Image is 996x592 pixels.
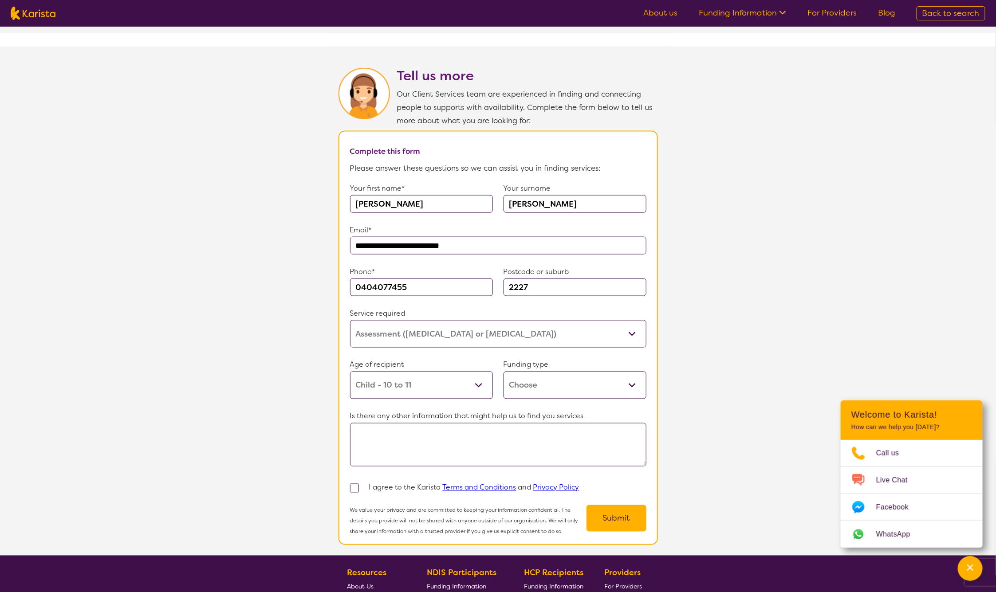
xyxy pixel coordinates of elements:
p: Phone* [350,265,493,278]
span: Call us [876,447,910,460]
a: Privacy Policy [533,483,579,492]
b: Providers [604,568,641,578]
a: About us [643,8,677,18]
a: Terms and Conditions [443,483,516,492]
p: I agree to the Karista and [369,481,579,494]
b: HCP Recipients [524,568,583,578]
p: Funding type [504,358,646,372]
p: Your surname [504,182,646,195]
a: Funding Information [699,8,786,18]
p: Age of recipient [350,358,493,372]
span: Back to search [922,8,980,19]
span: Facebook [876,501,919,514]
button: Submit [587,505,646,532]
button: Channel Menu [958,556,983,581]
p: Your first name* [350,182,493,195]
p: We value your privacy and are committed to keeping your information confidential. The details you... [350,505,587,537]
p: Postcode or suburb [504,265,646,278]
span: Funding Information [427,583,487,591]
p: How can we help you [DATE]? [851,423,972,431]
img: Karista Client Service [339,68,390,119]
p: Our Client Services team are experienced in finding and connecting people to supports with availa... [397,87,658,127]
span: WhatsApp [876,528,921,541]
b: Complete this form [350,146,421,156]
div: Channel Menu [841,400,983,548]
span: About Us [347,583,374,591]
p: Email* [350,223,646,237]
p: Is there any other information that might help us to find you services [350,410,646,423]
b: Resources [347,568,386,578]
p: Service required [350,307,646,320]
b: NDIS Participants [427,568,497,578]
span: Funding Information [524,583,583,591]
p: Please answer these questions so we can assist you in finding services: [350,161,646,175]
h2: Tell us more [397,68,658,84]
a: Web link opens in a new tab. [841,521,983,548]
ul: Choose channel [841,440,983,548]
a: For Providers [807,8,857,18]
img: Karista logo [11,7,55,20]
h2: Welcome to Karista! [851,409,972,420]
span: For Providers [604,583,642,591]
a: Blog [878,8,895,18]
span: Live Chat [876,474,918,487]
a: Back to search [917,6,985,20]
